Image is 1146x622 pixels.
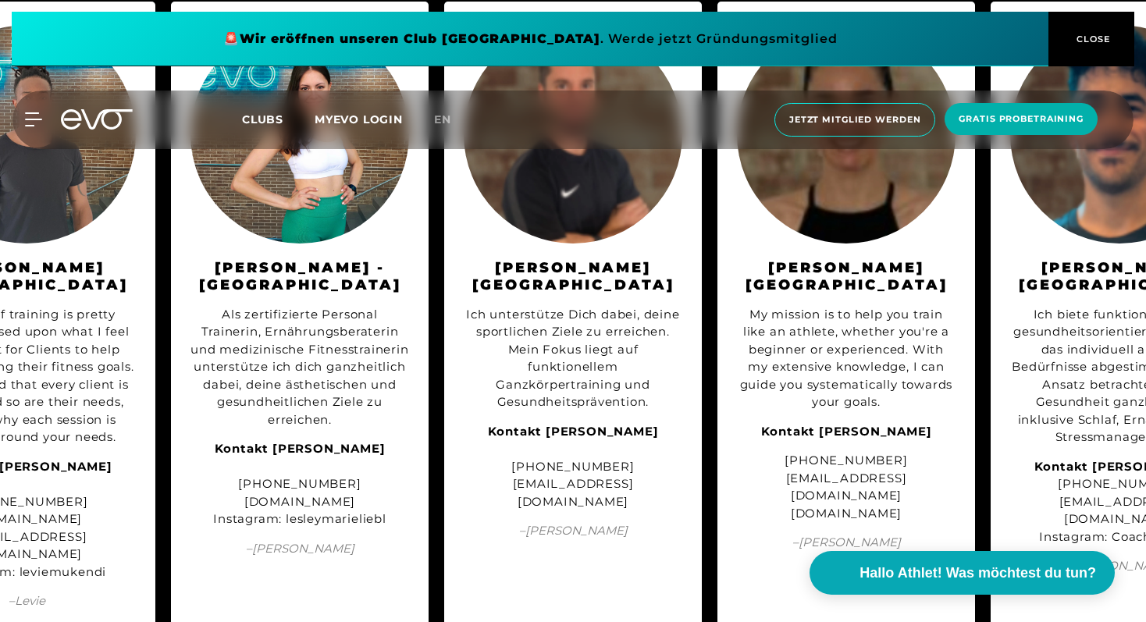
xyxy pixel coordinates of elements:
button: CLOSE [1048,12,1134,66]
h3: [PERSON_NAME][GEOGRAPHIC_DATA] [464,259,682,294]
div: [PHONE_NUMBER] [EMAIL_ADDRESS][DOMAIN_NAME] [DOMAIN_NAME] [737,452,956,522]
span: Clubs [242,112,283,126]
h3: [PERSON_NAME][GEOGRAPHIC_DATA] [737,259,956,294]
a: en [434,111,470,129]
div: [PHONE_NUMBER] [DOMAIN_NAME] Instagram: lesleymarieliebl [190,440,409,528]
strong: Kontakt [PERSON_NAME] [488,424,659,439]
span: – [PERSON_NAME] [737,534,956,552]
strong: Kontakt [PERSON_NAME] [215,441,386,456]
div: Ich unterstütze Dich dabei, deine sportlichen Ziele zu erreichen. Mein Fokus liegt auf funktionel... [464,306,682,411]
div: Als zertifizierte Personal Trainerin, Ernährungsberaterin und medizinische Fitnesstrainerin unter... [190,306,409,429]
div: [PHONE_NUMBER] [EMAIL_ADDRESS][DOMAIN_NAME] [464,423,682,511]
a: Jetzt Mitglied werden [770,103,940,137]
div: My mission is to help you train like an athlete, whether you're a beginner or experienced. With m... [737,306,956,411]
span: – [PERSON_NAME] [464,522,682,540]
span: CLOSE [1073,32,1111,46]
a: Gratis Probetraining [940,103,1102,137]
a: Clubs [242,112,315,126]
strong: Kontakt [PERSON_NAME] [761,424,932,439]
span: Jetzt Mitglied werden [789,113,920,126]
h3: [PERSON_NAME] - [GEOGRAPHIC_DATA] [190,259,409,294]
span: en [434,112,451,126]
button: Hallo Athlet! Was möchtest du tun? [810,551,1115,595]
span: Gratis Probetraining [959,112,1084,126]
span: – [PERSON_NAME] [190,540,409,558]
a: MYEVO LOGIN [315,112,403,126]
span: Hallo Athlet! Was möchtest du tun? [859,563,1096,584]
